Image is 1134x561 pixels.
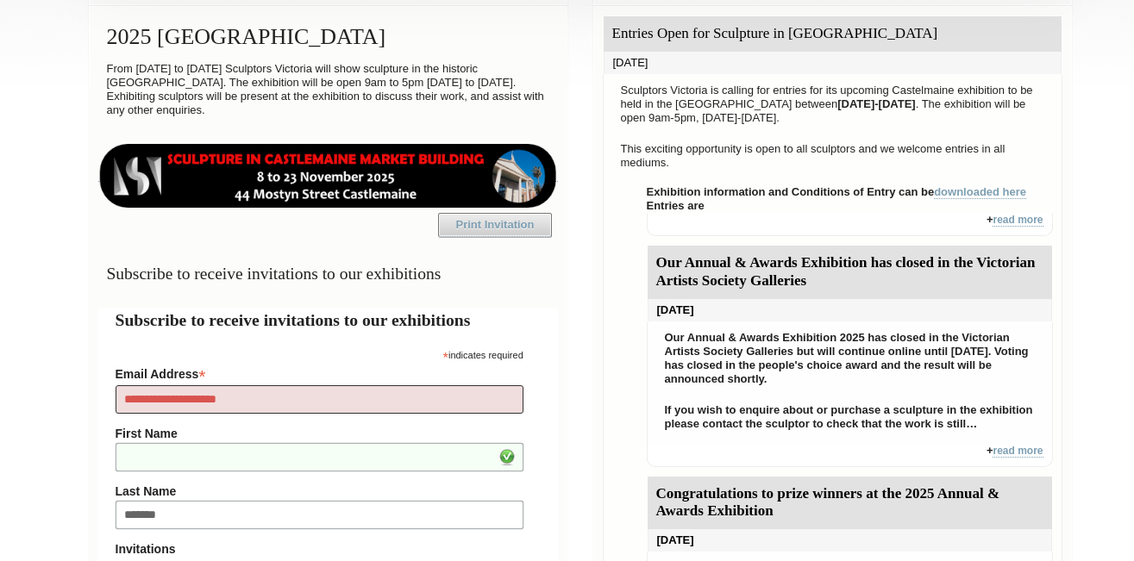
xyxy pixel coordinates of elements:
p: This exciting opportunity is open to all sculptors and we welcome entries in all mediums. [612,138,1053,174]
div: indicates required [116,346,523,362]
strong: [DATE]-[DATE] [837,97,916,110]
label: Last Name [116,484,523,498]
a: Print Invitation [438,213,552,237]
a: read more [993,445,1043,458]
p: Sculptors Victoria is calling for entries for its upcoming Castelmaine exhibition to be held in t... [612,79,1053,129]
h2: Subscribe to receive invitations to our exhibitions [116,308,541,333]
img: castlemaine-ldrbd25v2.png [98,144,558,208]
div: [DATE] [648,529,1052,552]
strong: Invitations [116,542,523,556]
p: Our Annual & Awards Exhibition 2025 has closed in the Victorian Artists Society Galleries but wil... [656,327,1043,390]
label: Email Address [116,362,523,383]
div: + [647,444,1053,467]
a: read more [993,214,1043,227]
p: From [DATE] to [DATE] Sculptors Victoria will show sculpture in the historic [GEOGRAPHIC_DATA]. T... [98,58,558,122]
div: Our Annual & Awards Exhibition has closed in the Victorian Artists Society Galleries [648,246,1052,299]
strong: Exhibition information and Conditions of Entry can be [647,185,1027,199]
h3: Subscribe to receive invitations to our exhibitions [98,257,558,290]
a: downloaded here [934,185,1026,199]
div: + [647,213,1053,236]
div: Entries Open for Sculpture in [GEOGRAPHIC_DATA] [604,16,1062,52]
h2: 2025 [GEOGRAPHIC_DATA] [98,16,558,58]
div: [DATE] [648,299,1052,321]
p: If you wish to enquire about or purchase a sculpture in the exhibition please contact the sculpto... [656,399,1043,435]
label: First Name [116,427,523,440]
div: Congratulations to prize winners at the 2025 Annual & Awards Exhibition [648,477,1052,530]
div: [DATE] [604,52,1062,74]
